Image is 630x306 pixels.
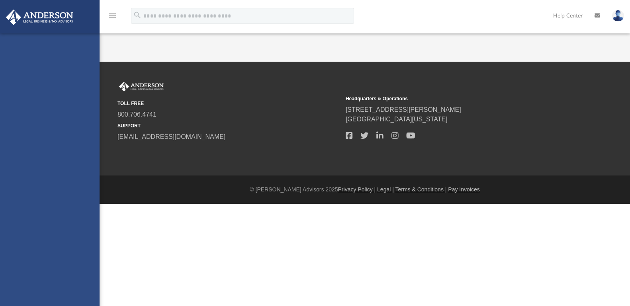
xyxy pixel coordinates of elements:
a: [STREET_ADDRESS][PERSON_NAME] [346,106,461,113]
a: 800.706.4741 [117,111,157,118]
small: TOLL FREE [117,100,340,107]
a: menu [108,15,117,21]
small: Headquarters & Operations [346,95,568,102]
small: SUPPORT [117,122,340,129]
img: User Pic [612,10,624,21]
a: [EMAIL_ADDRESS][DOMAIN_NAME] [117,133,225,140]
a: [GEOGRAPHIC_DATA][US_STATE] [346,116,448,123]
a: Terms & Conditions | [395,186,447,193]
a: Privacy Policy | [338,186,376,193]
img: Anderson Advisors Platinum Portal [117,82,165,92]
img: Anderson Advisors Platinum Portal [4,10,76,25]
i: search [133,11,142,19]
i: menu [108,11,117,21]
div: © [PERSON_NAME] Advisors 2025 [100,185,630,194]
a: Pay Invoices [448,186,479,193]
a: Legal | [377,186,394,193]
